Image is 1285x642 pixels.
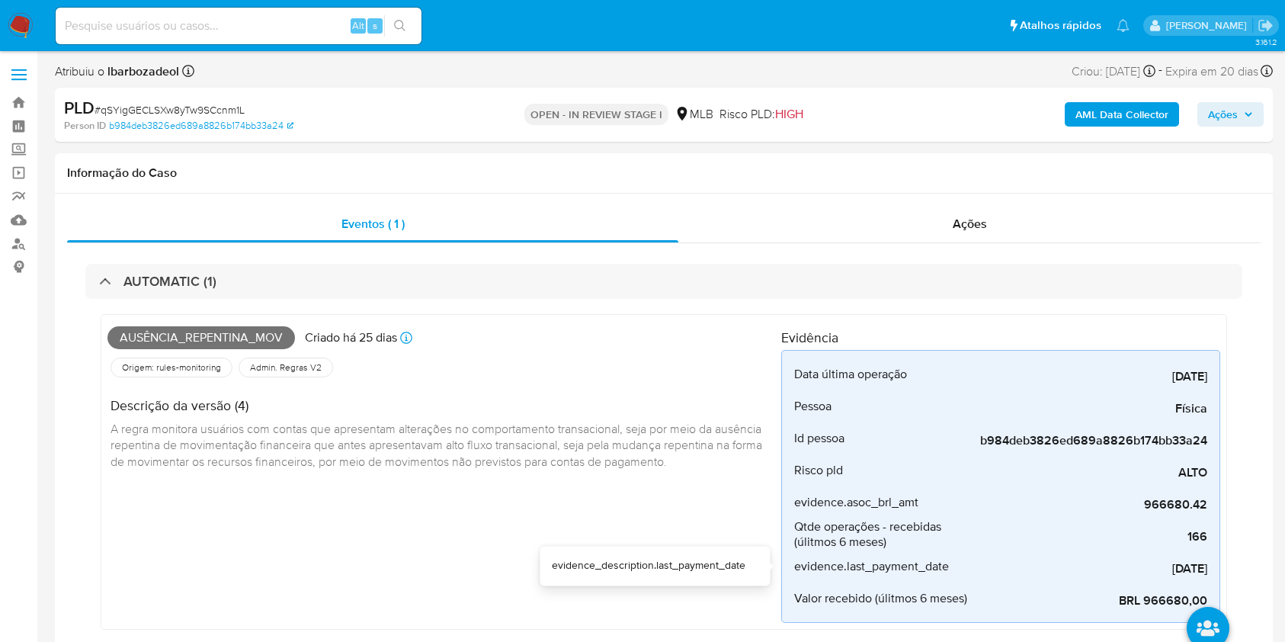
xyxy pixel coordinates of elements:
[85,264,1242,299] div: AUTOMATIC (1)
[953,215,987,233] span: Ações
[55,63,179,80] span: Atribuiu o
[1020,18,1101,34] span: Atalhos rápidos
[64,119,106,133] b: Person ID
[1166,18,1252,33] p: lucas.barboza@mercadolivre.com
[675,106,713,123] div: MLB
[107,326,295,349] span: Ausência_repentina_mov
[67,165,1261,181] h1: Informação do Caso
[120,361,223,374] span: Origem: rules-monitoring
[352,18,364,33] span: Alt
[305,329,397,346] p: Criado há 25 dias
[1065,102,1179,127] button: AML Data Collector
[1197,102,1264,127] button: Ações
[341,215,405,233] span: Eventos ( 1 )
[111,420,765,470] span: A regra monitora usuários com contas que apresentam alterações no comportamento transacional, sej...
[552,558,745,573] div: evidence_description.last_payment_date
[1072,61,1155,82] div: Criou: [DATE]
[719,106,803,123] span: Risco PLD:
[775,105,803,123] span: HIGH
[1117,19,1130,32] a: Notificações
[1258,18,1274,34] a: Sair
[1158,61,1162,82] span: -
[1075,102,1168,127] b: AML Data Collector
[248,361,323,374] span: Admin. Regras V2
[64,95,95,120] b: PLD
[123,273,216,290] h3: AUTOMATIC (1)
[104,63,179,80] b: lbarbozadeol
[1208,102,1238,127] span: Ações
[373,18,377,33] span: s
[56,16,421,36] input: Pesquise usuários ou casos...
[524,104,668,125] p: OPEN - IN REVIEW STAGE I
[111,397,769,414] h4: Descrição da versão (4)
[109,119,293,133] a: b984deb3826ed689a8826b174bb33a24
[95,102,245,117] span: # qSYigGECLSXw8yTw9SCcnm1L
[384,15,415,37] button: search-icon
[1165,63,1258,80] span: Expira em 20 dias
